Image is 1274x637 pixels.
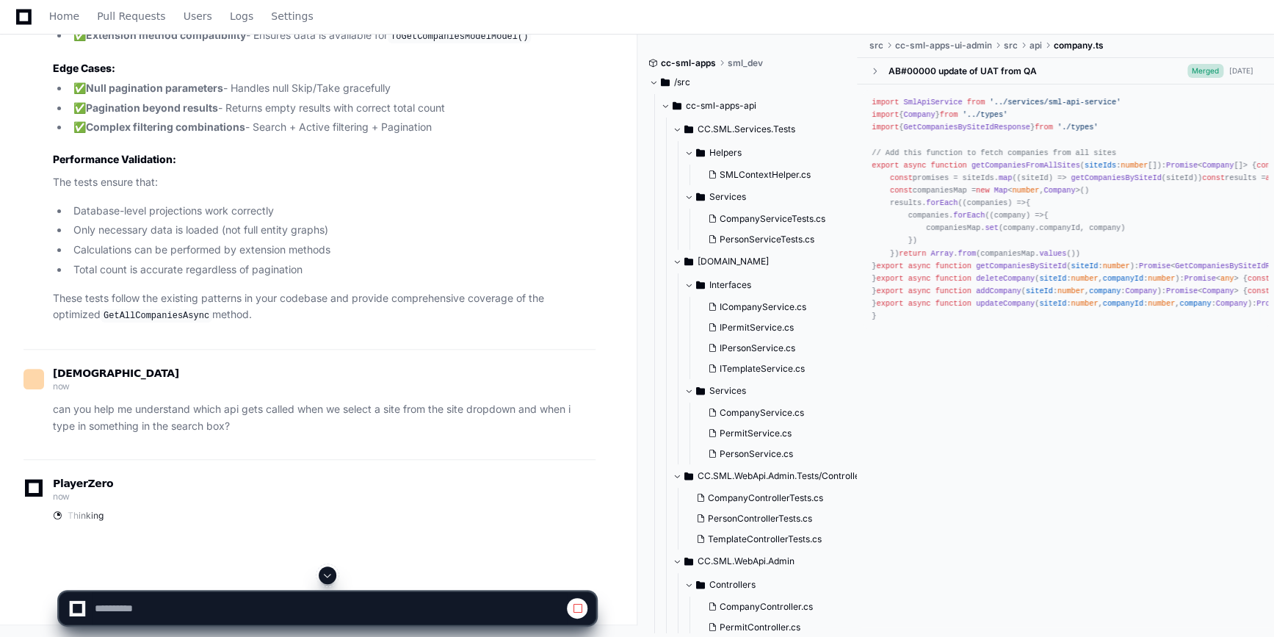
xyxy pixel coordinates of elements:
code: ToGetCompaniesModelModel() [388,30,531,43]
span: addCompany [976,287,1021,295]
span: async [908,262,931,270]
span: async [908,274,931,283]
button: ITemplateService.cs [702,359,859,379]
span: getCompaniesFromAllSites [971,161,1080,170]
span: getCompaniesBySiteId [976,262,1066,270]
span: from [967,98,985,107]
svg: Directory [684,120,693,138]
span: SMLContextHelper.cs [720,169,811,181]
span: PermitService.cs [720,428,792,439]
span: Thinking [68,510,104,522]
svg: Directory [684,467,693,485]
span: export [877,287,904,295]
span: '../services/sml-api-service' [990,98,1121,107]
strong: Edge Cases: [53,62,115,74]
span: sml_dev [728,57,763,69]
button: IPermitService.cs [702,317,859,338]
span: async [903,161,926,170]
strong: Null pagination parameters [86,82,223,94]
span: Promise [1166,161,1198,170]
span: companyId [1039,224,1079,233]
span: updateCompany [976,299,1035,308]
span: function [930,161,966,170]
p: These tests follow the existing patterns in your codebase and provide comprehensive coverage of t... [53,290,596,324]
span: from [958,249,976,258]
button: CompanyService.cs [702,403,859,423]
li: Calculations can be performed by extension methods [69,242,596,259]
span: Map [994,186,1007,195]
span: PlayerZero [53,479,113,488]
button: Services [684,379,868,403]
span: Merged [1187,64,1223,78]
button: IPersonService.cs [702,338,859,359]
span: return [899,249,926,258]
span: Company [1125,287,1157,295]
span: src [1003,40,1017,51]
span: new [976,186,989,195]
span: map [999,173,1012,182]
span: export [872,161,899,170]
span: Company [1202,287,1234,295]
p: The tests ensure that: [53,174,596,191]
span: ( ) => [990,211,1044,220]
span: cc-sml-apps-ui-admin [894,40,991,51]
span: companyId [1103,299,1143,308]
span: const [1248,274,1270,283]
span: const [890,173,913,182]
code: GetAllCompaniesAsync [101,309,212,323]
span: Services [709,191,746,203]
span: import [872,123,899,132]
span: now [53,381,70,392]
span: api [1029,40,1041,51]
strong: Pagination beyond results [86,101,218,114]
span: deleteCompany [976,274,1035,283]
span: CompanyService.cs [720,407,804,419]
span: Users [184,12,212,21]
span: import [872,98,899,107]
button: SMLContextHelper.cs [702,165,859,185]
span: PersonServiceTests.cs [720,234,814,245]
span: IPersonService.cs [720,342,795,354]
span: : , : , : [1039,299,1247,308]
span: Settings [271,12,313,21]
span: Home [49,12,79,21]
span: Company [1044,186,1076,195]
span: const [1248,287,1270,295]
span: Company [1216,299,1248,308]
span: async [908,299,931,308]
span: number [1071,299,1099,308]
span: cc-sml-apps-api [686,100,756,112]
span: : , : [1026,287,1157,295]
li: Database-level projections work correctly [69,203,596,220]
span: Interfaces [709,279,751,291]
strong: Performance Validation: [53,153,176,165]
div: [DATE] [1229,65,1253,76]
li: Only necessary data is loaded (not full entity graphs) [69,222,596,239]
svg: Directory [684,553,693,570]
span: const [1202,173,1225,182]
span: ICompanyService.cs [720,301,806,313]
button: Helpers [684,141,868,165]
span: function [935,262,971,270]
button: TemplateControllerTests.cs [690,529,859,550]
span: // Add this function to fetch companies from all sites [872,148,1116,157]
span: GetCompaniesBySiteIdResponse [903,123,1030,132]
span: src [869,40,883,51]
span: forEach [953,211,985,220]
span: number [1071,274,1099,283]
span: ITemplateService.cs [720,363,805,375]
span: const [890,186,913,195]
button: CC.SML.Services.Tests [673,118,868,141]
span: company [1179,299,1211,308]
li: Total count is accurate regardless of pagination [69,262,596,278]
button: CC.SML.WebApi.Admin.Tests/Controllers [673,464,868,488]
span: : [1071,262,1129,270]
button: CompanyServiceTests.cs [702,209,859,229]
span: export [877,262,904,270]
span: CC.SML.WebApi.Admin [698,555,795,567]
button: cc-sml-apps-api [661,94,858,118]
span: Promise [1166,287,1198,295]
p: can you help me understand which api gets called when we select a site from the site dropdown and... [53,401,596,435]
span: Promise [1139,262,1170,270]
span: : , : [1039,274,1175,283]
